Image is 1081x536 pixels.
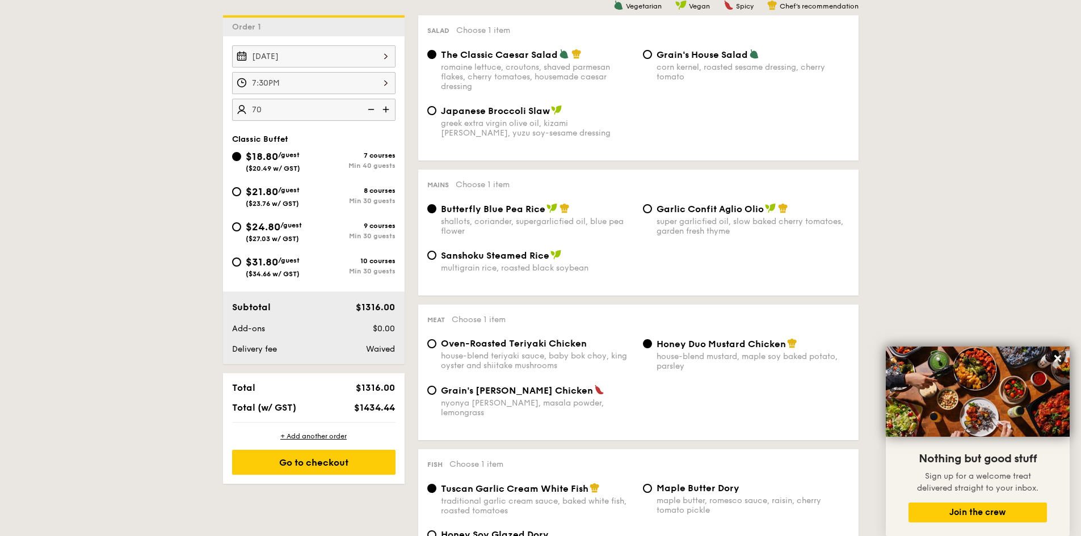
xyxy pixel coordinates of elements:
[427,181,449,189] span: Mains
[314,232,396,240] div: Min 30 guests
[886,347,1070,437] img: DSC07876-Edit02-Large.jpeg
[441,483,588,494] span: Tuscan Garlic Cream White Fish
[280,221,302,229] span: /guest
[232,450,396,475] div: Go to checkout
[232,99,396,121] input: Number of guests
[657,496,849,515] div: maple butter, romesco sauce, raisin, cherry tomato pickle
[246,164,300,172] span: ($20.49 w/ GST)
[278,151,300,159] span: /guest
[278,186,300,194] span: /guest
[765,203,776,213] img: icon-vegan.f8ff3823.svg
[551,105,562,115] img: icon-vegan.f8ff3823.svg
[441,49,558,60] span: The Classic Caesar Salad
[456,180,510,189] span: Choose 1 item
[449,459,503,469] span: Choose 1 item
[427,484,436,493] input: Tuscan Garlic Cream White Fishtraditional garlic cream sauce, baked white fish, roasted tomatoes
[246,235,299,243] span: ($27.03 w/ GST)
[427,316,445,324] span: Meat
[441,385,593,396] span: Grain's [PERSON_NAME] Chicken
[441,119,634,138] div: greek extra virgin olive oil, kizami [PERSON_NAME], yuzu soy-sesame dressing
[246,185,278,198] span: $21.80
[314,151,396,159] div: 7 courses
[314,267,396,275] div: Min 30 guests
[1049,349,1067,368] button: Close
[232,382,255,393] span: Total
[246,150,278,163] span: $18.80
[314,197,396,205] div: Min 30 guests
[427,50,436,59] input: The Classic Caesar Saladromaine lettuce, croutons, shaved parmesan flakes, cherry tomatoes, house...
[373,324,395,334] span: $0.00
[314,162,396,170] div: Min 40 guests
[232,152,241,161] input: $18.80/guest($20.49 w/ GST)7 coursesMin 40 guests
[246,200,299,208] span: ($23.76 w/ GST)
[356,302,395,313] span: $1316.00
[441,62,634,91] div: romaine lettuce, croutons, shaved parmesan flakes, cherry tomatoes, housemade caesar dressing
[441,105,550,116] span: Japanese Broccoli Slaw
[232,222,241,231] input: $24.80/guest($27.03 w/ GST)9 coursesMin 30 guests
[917,471,1038,493] span: Sign up for a welcome treat delivered straight to your inbox.
[441,398,634,417] div: nyonya [PERSON_NAME], masala powder, lemongrass
[427,386,436,395] input: Grain's [PERSON_NAME] Chickennyonya [PERSON_NAME], masala powder, lemongrass
[657,352,849,371] div: house-blend mustard, maple soy baked potato, parsley
[780,2,859,10] span: Chef's recommendation
[778,203,788,213] img: icon-chef-hat.a58ddaea.svg
[378,99,396,120] img: icon-add.58712e84.svg
[560,203,570,213] img: icon-chef-hat.a58ddaea.svg
[427,204,436,213] input: Butterfly Blue Pea Riceshallots, coriander, supergarlicfied oil, blue pea flower
[232,187,241,196] input: $21.80/guest($23.76 w/ GST)8 coursesMin 30 guests
[657,217,849,236] div: super garlicfied oil, slow baked cherry tomatoes, garden fresh thyme
[232,302,271,313] span: Subtotal
[441,338,587,349] span: Oven-Roasted Teriyaki Chicken
[314,257,396,265] div: 10 courses
[427,339,436,348] input: Oven-Roasted Teriyaki Chickenhouse-blend teriyaki sauce, baby bok choy, king oyster and shiitake ...
[427,106,436,115] input: Japanese Broccoli Slawgreek extra virgin olive oil, kizami [PERSON_NAME], yuzu soy-sesame dressing
[441,204,545,214] span: Butterfly Blue Pea Rice
[571,49,582,59] img: icon-chef-hat.a58ddaea.svg
[550,250,562,260] img: icon-vegan.f8ff3823.svg
[314,222,396,230] div: 9 courses
[232,432,396,441] div: + Add another order
[919,452,1037,466] span: Nothing but good stuff
[232,402,296,413] span: Total (w/ GST)
[232,22,266,32] span: Order 1
[643,339,652,348] input: Honey Duo Mustard Chickenhouse-blend mustard, maple soy baked potato, parsley
[232,344,277,354] span: Delivery fee
[356,382,395,393] span: $1316.00
[232,134,288,144] span: Classic Buffet
[441,263,634,273] div: multigrain rice, roasted black soybean
[643,50,652,59] input: Grain's House Saladcorn kernel, roasted sesame dressing, cherry tomato
[246,270,300,278] span: ($34.66 w/ GST)
[559,49,569,59] img: icon-vegetarian.fe4039eb.svg
[278,256,300,264] span: /guest
[441,250,549,261] span: Sanshoku Steamed Rice
[361,99,378,120] img: icon-reduce.1d2dbef1.svg
[657,339,786,349] span: Honey Duo Mustard Chicken
[736,2,754,10] span: Spicy
[643,204,652,213] input: Garlic Confit Aglio Oliosuper garlicfied oil, slow baked cherry tomatoes, garden fresh thyme
[546,203,558,213] img: icon-vegan.f8ff3823.svg
[366,344,395,354] span: Waived
[908,503,1047,522] button: Join the crew
[657,483,739,493] span: Maple Butter Dory
[787,338,797,348] img: icon-chef-hat.a58ddaea.svg
[441,217,634,236] div: shallots, coriander, supergarlicfied oil, blue pea flower
[246,256,278,268] span: $31.80
[427,27,449,35] span: Salad
[643,484,652,493] input: Maple Butter Dorymaple butter, romesco sauce, raisin, cherry tomato pickle
[594,385,604,395] img: icon-spicy.37a8142b.svg
[441,496,634,516] div: traditional garlic cream sauce, baked white fish, roasted tomatoes
[314,187,396,195] div: 8 courses
[749,49,759,59] img: icon-vegetarian.fe4039eb.svg
[657,49,748,60] span: Grain's House Salad
[590,483,600,493] img: icon-chef-hat.a58ddaea.svg
[427,461,443,469] span: Fish
[232,72,396,94] input: Event time
[427,251,436,260] input: Sanshoku Steamed Ricemultigrain rice, roasted black soybean
[657,62,849,82] div: corn kernel, roasted sesame dressing, cherry tomato
[441,351,634,370] div: house-blend teriyaki sauce, baby bok choy, king oyster and shiitake mushrooms
[232,45,396,67] input: Event date
[232,324,265,334] span: Add-ons
[452,315,506,324] span: Choose 1 item
[246,221,280,233] span: $24.80
[354,402,395,413] span: $1434.44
